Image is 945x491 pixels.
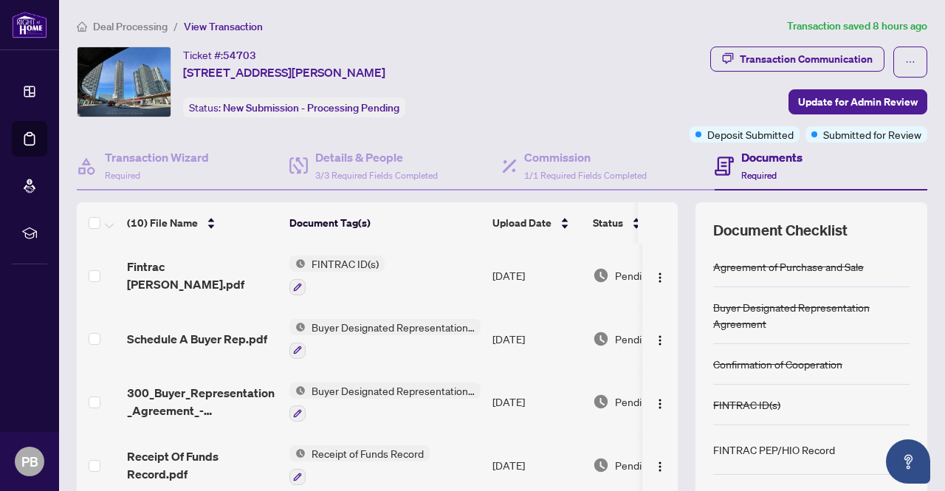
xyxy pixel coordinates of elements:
span: 54703 [223,49,256,62]
th: Status [587,202,712,244]
span: 3/3 Required Fields Completed [315,170,438,181]
span: PB [21,451,38,472]
img: Status Icon [289,319,306,335]
span: Required [105,170,140,181]
th: Document Tag(s) [283,202,487,244]
button: Open asap [886,439,930,484]
img: Status Icon [289,255,306,272]
span: Submitted for Review [823,126,921,143]
button: Logo [648,264,672,287]
img: Status Icon [289,445,306,461]
span: 300_Buyer_Representation_Agreement_-_Authority_for_Purchase_or_Lease_-_A_-_PropTx-[PERSON_NAME].pdf [127,384,278,419]
td: [DATE] [487,244,587,307]
div: FINTRAC PEP/HIO Record [713,442,835,458]
span: Required [741,170,777,181]
span: Deposit Submitted [707,126,794,143]
span: Pending Review [615,457,689,473]
img: Document Status [593,267,609,284]
img: Logo [654,461,666,473]
button: Logo [648,327,672,351]
h4: Commission [524,148,647,166]
img: Document Status [593,331,609,347]
span: Schedule A Buyer Rep.pdf [127,330,267,348]
button: Status IconBuyer Designated Representation Agreement [289,319,481,359]
span: Fintrac [PERSON_NAME].pdf [127,258,278,293]
img: IMG-N12167912_1.jpg [78,47,171,117]
img: Logo [654,398,666,410]
span: Pending Review [615,267,689,284]
img: logo [12,11,47,38]
img: Status Icon [289,382,306,399]
span: View Transaction [184,20,263,33]
div: FINTRAC ID(s) [713,396,780,413]
h4: Transaction Wizard [105,148,209,166]
span: Deal Processing [93,20,168,33]
img: Logo [654,334,666,346]
span: Buyer Designated Representation Agreement [306,382,481,399]
span: Receipt of Funds Record [306,445,430,461]
span: Pending Review [615,331,689,347]
span: Pending Review [615,394,689,410]
div: Transaction Communication [740,47,873,71]
th: (10) File Name [121,202,283,244]
span: FINTRAC ID(s) [306,255,385,272]
span: (10) File Name [127,215,198,231]
button: Status IconReceipt of Funds Record [289,445,430,485]
div: Buyer Designated Representation Agreement [713,299,910,332]
span: home [77,21,87,32]
span: Buyer Designated Representation Agreement [306,319,481,335]
button: Status IconBuyer Designated Representation Agreement [289,382,481,422]
span: Update for Admin Review [798,90,918,114]
img: Logo [654,272,666,284]
span: Status [593,215,623,231]
div: Ticket #: [183,47,256,63]
article: Transaction saved 8 hours ago [787,18,927,35]
td: [DATE] [487,307,587,371]
div: Agreement of Purchase and Sale [713,258,864,275]
button: Logo [648,390,672,413]
button: Logo [648,453,672,477]
div: Status: [183,97,405,117]
th: Upload Date [487,202,587,244]
img: Document Status [593,457,609,473]
span: 1/1 Required Fields Completed [524,170,647,181]
span: Receipt Of Funds Record.pdf [127,447,278,483]
span: ellipsis [905,57,915,67]
div: Confirmation of Cooperation [713,356,842,372]
span: Upload Date [492,215,551,231]
button: Status IconFINTRAC ID(s) [289,255,385,295]
span: New Submission - Processing Pending [223,101,399,114]
td: [DATE] [487,371,587,434]
span: [STREET_ADDRESS][PERSON_NAME] [183,63,385,81]
img: Document Status [593,394,609,410]
li: / [173,18,178,35]
button: Transaction Communication [710,47,884,72]
h4: Details & People [315,148,438,166]
span: Document Checklist [713,220,848,241]
h4: Documents [741,148,803,166]
button: Update for Admin Review [788,89,927,114]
